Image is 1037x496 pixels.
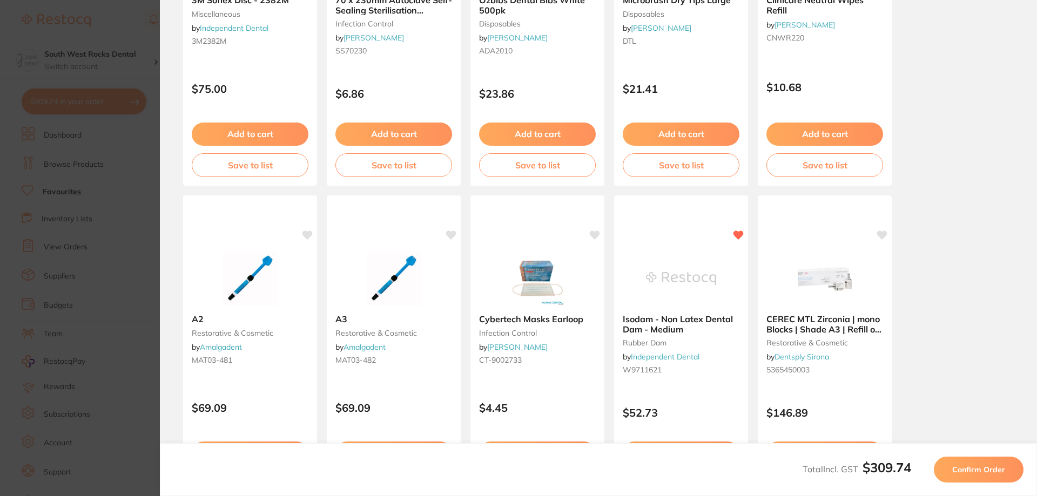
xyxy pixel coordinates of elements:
small: miscellaneous [192,10,308,18]
b: CEREC MTL Zirconia | mono Blocks | Shade A3 | Refill of 4 [766,314,883,334]
button: Save to list [335,153,452,177]
small: 3M2382M [192,37,308,45]
p: $10.68 [766,81,883,93]
small: CT-9002733 [479,356,596,364]
span: by [192,342,242,352]
a: [PERSON_NAME] [631,23,691,33]
b: A2 [192,314,308,324]
button: Add to cart [192,441,308,464]
small: rubber dam [623,338,739,347]
button: Save to list [479,153,596,177]
a: [PERSON_NAME] [487,342,548,352]
button: Save to list [192,153,308,177]
a: Amalgadent [200,342,242,352]
small: DTL [623,37,739,45]
small: restorative & cosmetic [335,329,452,337]
span: by [766,352,829,362]
small: SS70230 [335,46,452,55]
button: Add to cart [766,123,883,145]
button: Add to cart [335,123,452,145]
span: by [766,20,835,30]
button: Add to cart [623,123,739,145]
small: W9711621 [623,365,739,374]
small: MAT03-481 [192,356,308,364]
a: [PERSON_NAME] [344,33,404,43]
img: Isodam - Non Latex Dental Dam - Medium [646,252,716,305]
p: $6.86 [335,87,452,100]
p: $146.89 [766,406,883,419]
a: [PERSON_NAME] [775,20,835,30]
p: $21.41 [623,83,739,95]
img: A2 [215,252,285,305]
span: by [479,342,548,352]
button: Add to cart [623,441,739,464]
button: Save to list [766,153,883,177]
a: Independent Dental [631,352,699,362]
span: by [479,33,548,43]
img: Cybertech Masks Earloop [502,252,573,305]
span: by [623,352,699,362]
small: disposables [479,19,596,28]
button: Save to list [623,153,739,177]
a: Independent Dental [200,23,268,33]
span: by [623,23,691,33]
button: Add to cart [479,123,596,145]
small: restorative & cosmetic [766,338,883,347]
p: $4.45 [479,402,596,414]
small: MAT03-482 [335,356,452,364]
span: by [335,342,386,352]
small: disposables [623,10,739,18]
b: A3 [335,314,452,324]
a: Dentsply Sirona [775,352,829,362]
button: Add to cart [479,441,596,464]
button: Confirm Order [934,457,1023,483]
p: $69.09 [192,402,308,414]
small: infection control [479,329,596,337]
span: by [335,33,404,43]
small: CNWR220 [766,33,883,42]
p: $52.73 [623,406,739,419]
b: $309.74 [863,459,911,475]
button: Add to cart [335,441,452,464]
span: Confirm Order [952,465,1005,474]
small: infection control [335,19,452,28]
small: restorative & cosmetic [192,329,308,337]
button: Add to cart [766,441,883,464]
b: Isodam - Non Latex Dental Dam - Medium [623,314,739,334]
small: 5365450003 [766,365,883,374]
span: by [192,23,268,33]
a: Amalgadent [344,342,386,352]
a: [PERSON_NAME] [487,33,548,43]
img: CEREC MTL Zirconia | mono Blocks | Shade A3 | Refill of 4 [790,252,860,305]
small: ADA2010 [479,46,596,55]
p: $69.09 [335,402,452,414]
p: $23.86 [479,87,596,100]
p: $75.00 [192,83,308,95]
b: Cybertech Masks Earloop [479,314,596,324]
span: Total Incl. GST [803,464,911,474]
button: Add to cart [192,123,308,145]
img: A3 [359,252,429,305]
